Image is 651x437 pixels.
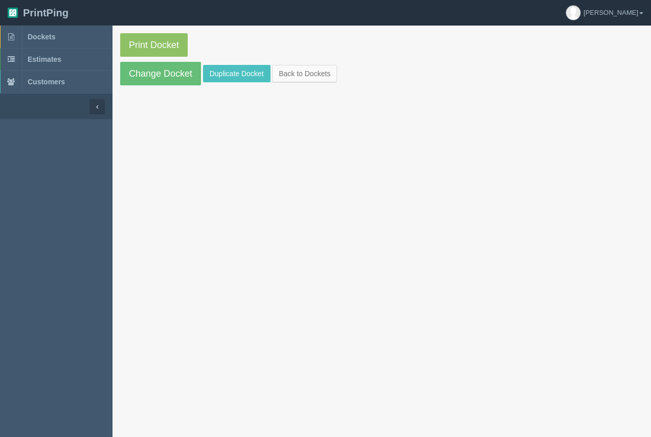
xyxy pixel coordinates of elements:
[28,33,55,41] span: Dockets
[566,6,580,20] img: avatar_default-7531ab5dedf162e01f1e0bb0964e6a185e93c5c22dfe317fb01d7f8cd2b1632c.jpg
[120,62,201,85] a: Change Docket
[272,65,337,82] a: Back to Dockets
[203,65,271,82] a: Duplicate Docket
[28,78,65,86] span: Customers
[8,8,18,18] img: logo-3e63b451c926e2ac314895c53de4908e5d424f24456219fb08d385ab2e579770.png
[120,33,188,57] a: Print Docket
[28,55,61,63] span: Estimates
